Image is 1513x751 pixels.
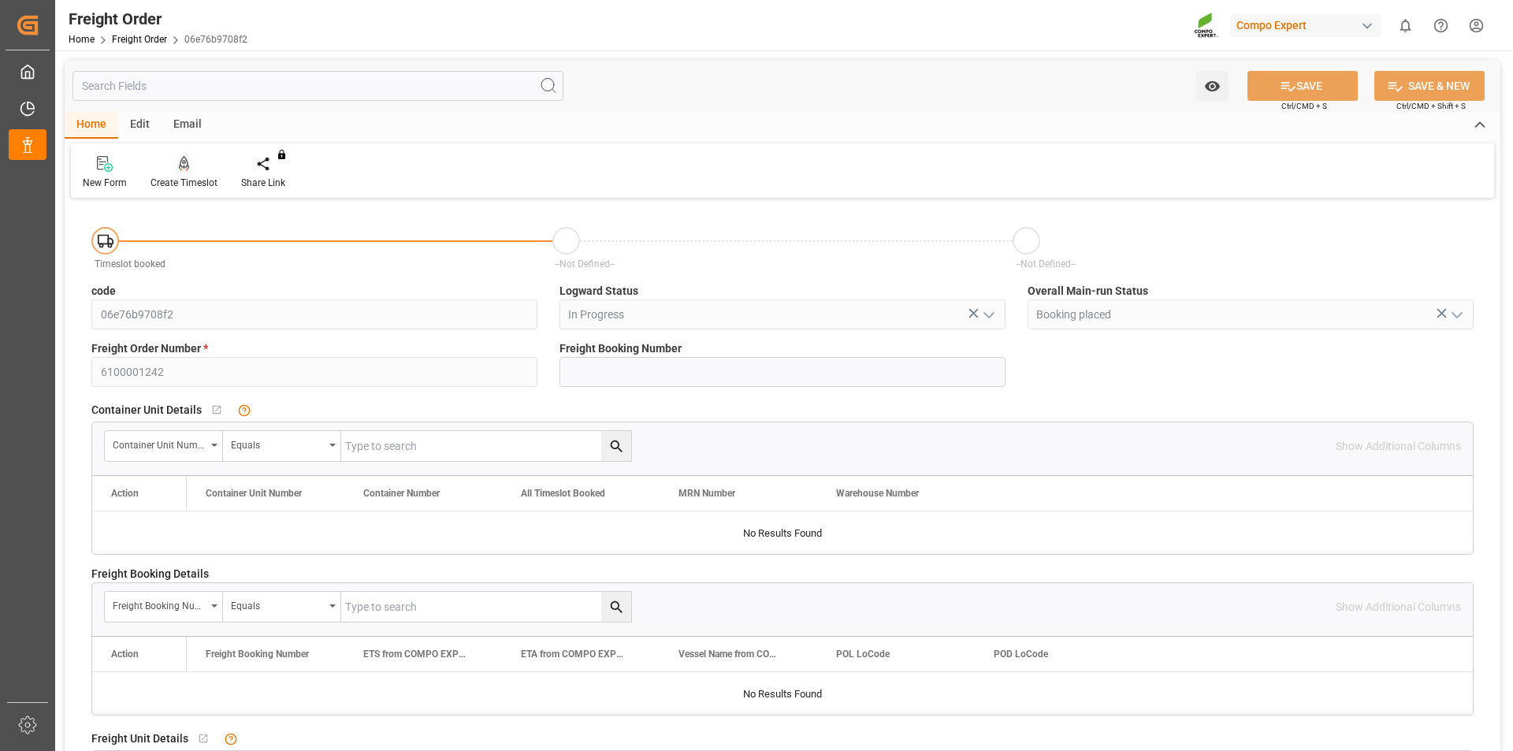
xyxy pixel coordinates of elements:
span: MRN Number [678,488,735,499]
div: Compo Expert [1230,14,1381,37]
span: ETS from COMPO EXPERT [363,649,469,660]
div: Equals [231,434,324,452]
div: Freight Order [69,7,247,31]
span: Vessel Name from COMPO EXPERT [678,649,784,660]
span: Container Number [363,488,440,499]
div: Email [162,112,214,139]
span: Freight Order Number [91,340,208,357]
button: Compo Expert [1230,10,1388,40]
div: Container Unit Number [113,434,206,452]
span: ETA from COMPO EXPERT [521,649,626,660]
button: open menu [976,303,999,327]
button: open menu [223,431,341,461]
span: --Not Defined-- [1016,258,1076,270]
span: Logward Status [559,283,638,299]
div: Create Timeslot [151,176,217,190]
div: Action [111,488,139,499]
button: search button [601,431,631,461]
div: Edit [118,112,162,139]
span: Warehouse Number [836,488,919,499]
div: Action [111,649,139,660]
button: show 0 new notifications [1388,8,1423,43]
span: code [91,283,116,299]
span: Freight Booking Details [91,566,209,582]
div: Home [65,112,118,139]
span: Freight Unit Details [91,731,188,747]
button: SAVE & NEW [1374,71,1485,101]
button: SAVE [1247,71,1358,101]
span: Freight Booking Number [559,340,682,357]
span: All Timeslot Booked [521,488,605,499]
button: open menu [1444,303,1467,327]
span: Timeslot booked [95,258,165,270]
span: POL LoCode [836,649,890,660]
span: --Not Defined-- [555,258,615,270]
div: New Form [83,176,127,190]
input: Search Fields [72,71,563,101]
img: Screenshot%202023-09-29%20at%2010.02.21.png_1712312052.png [1194,12,1219,39]
button: Help Center [1423,8,1459,43]
input: Type to search [341,431,631,461]
a: Freight Order [112,34,167,45]
button: open menu [223,592,341,622]
span: Ctrl/CMD + Shift + S [1396,100,1466,112]
input: Type to search [341,592,631,622]
div: Equals [231,595,324,613]
div: Freight Booking Number [113,595,206,613]
button: open menu [105,592,223,622]
button: open menu [1196,71,1229,101]
span: Container Unit Number [206,488,302,499]
span: Ctrl/CMD + S [1281,100,1327,112]
span: POD LoCode [994,649,1048,660]
span: Container Unit Details [91,402,202,418]
button: open menu [105,431,223,461]
button: search button [601,592,631,622]
a: Home [69,34,95,45]
span: Overall Main-run Status [1028,283,1148,299]
span: Freight Booking Number [206,649,309,660]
